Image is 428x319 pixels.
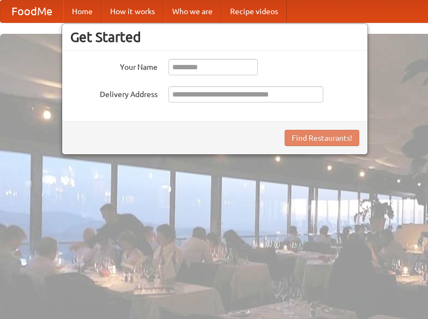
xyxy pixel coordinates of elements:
[221,1,287,22] a: Recipe videos
[63,1,101,22] a: Home
[70,59,158,73] label: Your Name
[164,1,221,22] a: Who we are
[101,1,164,22] a: How it works
[70,86,158,100] label: Delivery Address
[1,1,63,22] a: FoodMe
[70,29,359,45] h3: Get Started
[285,130,359,146] button: Find Restaurants!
